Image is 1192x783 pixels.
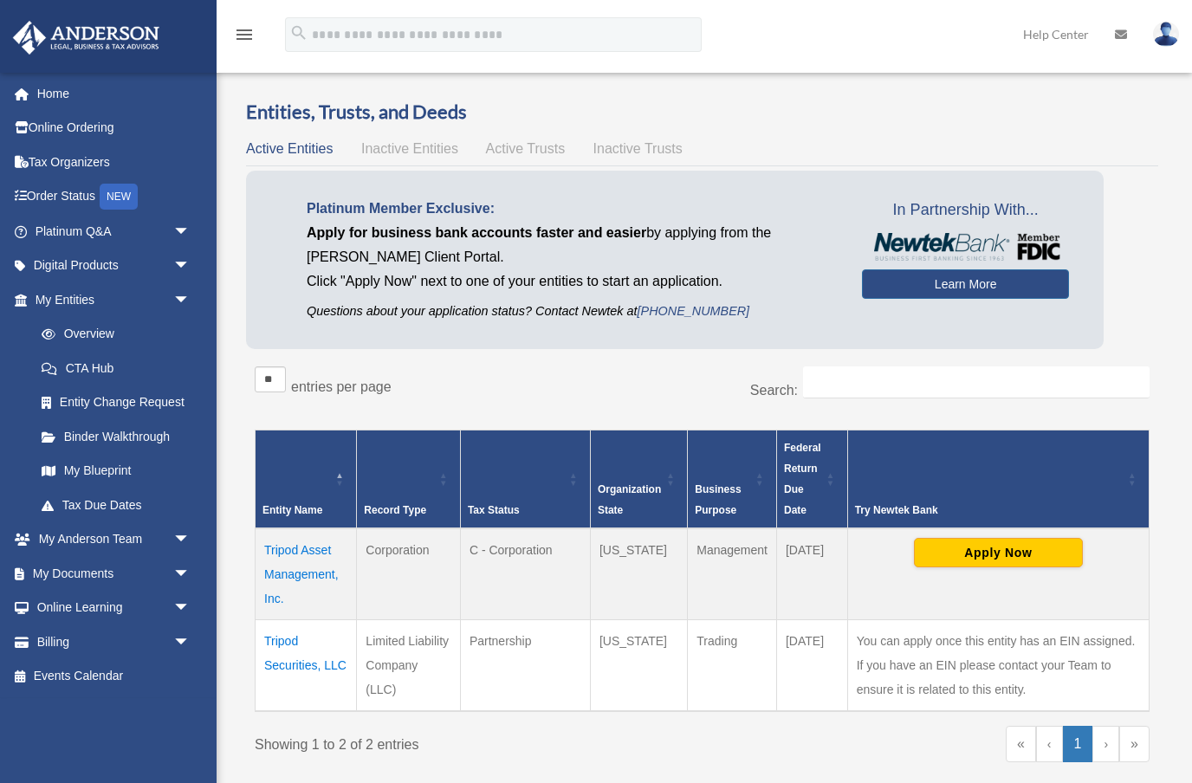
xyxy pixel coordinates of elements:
img: User Pic [1153,22,1179,47]
th: Business Purpose: Activate to sort [688,430,777,529]
p: Platinum Member Exclusive: [307,197,836,221]
a: 1 [1063,726,1093,762]
th: Try Newtek Bank : Activate to sort [847,430,1149,529]
th: Entity Name: Activate to invert sorting [256,430,357,529]
a: Learn More [862,269,1069,299]
span: Record Type [364,504,426,516]
span: Apply for business bank accounts faster and easier [307,225,646,240]
span: arrow_drop_down [173,214,208,249]
a: Events Calendar [12,659,217,694]
a: Previous [1036,726,1063,762]
a: menu [234,30,255,45]
td: [US_STATE] [590,528,687,620]
td: Tripod Asset Management, Inc. [256,528,357,620]
td: Partnership [460,620,590,712]
td: Corporation [357,528,461,620]
span: Federal Return Due Date [784,442,821,516]
span: Organization State [598,483,661,516]
p: by applying from the [PERSON_NAME] Client Portal. [307,221,836,269]
a: Entity Change Request [24,385,208,420]
label: entries per page [291,379,392,394]
th: Federal Return Due Date: Activate to sort [776,430,847,529]
a: First [1006,726,1036,762]
td: [US_STATE] [590,620,687,712]
a: Binder Walkthrough [24,419,208,454]
div: Showing 1 to 2 of 2 entries [255,726,690,757]
span: arrow_drop_down [173,282,208,318]
a: Overview [24,317,199,352]
a: Last [1119,726,1150,762]
label: Search: [750,383,798,398]
th: Tax Status: Activate to sort [460,430,590,529]
a: [PHONE_NUMBER] [638,304,750,318]
span: Entity Name [262,504,322,516]
a: My Entitiesarrow_drop_down [12,282,208,317]
th: Organization State: Activate to sort [590,430,687,529]
span: Inactive Entities [361,141,458,156]
i: menu [234,24,255,45]
button: Apply Now [914,538,1083,567]
a: Home [12,76,217,111]
span: Business Purpose [695,483,741,516]
span: arrow_drop_down [173,249,208,284]
a: Tax Due Dates [24,488,208,522]
span: arrow_drop_down [173,591,208,626]
img: Anderson Advisors Platinum Portal [8,21,165,55]
i: search [289,23,308,42]
div: Try Newtek Bank [855,500,1123,521]
span: arrow_drop_down [173,522,208,558]
a: CTA Hub [24,351,208,385]
th: Record Type: Activate to sort [357,430,461,529]
a: Platinum Q&Aarrow_drop_down [12,214,217,249]
td: You can apply once this entity has an EIN assigned. If you have an EIN please contact your Team t... [847,620,1149,712]
a: Order StatusNEW [12,179,217,215]
td: C - Corporation [460,528,590,620]
img: NewtekBankLogoSM.png [871,233,1060,261]
span: arrow_drop_down [173,556,208,592]
span: Inactive Trusts [593,141,683,156]
td: [DATE] [776,528,847,620]
h3: Entities, Trusts, and Deeds [246,99,1158,126]
div: NEW [100,184,138,210]
a: My Blueprint [24,454,208,489]
a: Online Ordering [12,111,217,146]
td: [DATE] [776,620,847,712]
a: My Anderson Teamarrow_drop_down [12,522,217,557]
a: Online Learningarrow_drop_down [12,591,217,625]
td: Trading [688,620,777,712]
td: Limited Liability Company (LLC) [357,620,461,712]
a: Billingarrow_drop_down [12,624,217,659]
td: Management [688,528,777,620]
a: Digital Productsarrow_drop_down [12,249,217,283]
span: Active Trusts [486,141,566,156]
a: Tax Organizers [12,145,217,179]
span: arrow_drop_down [173,624,208,660]
p: Questions about your application status? Contact Newtek at [307,301,836,322]
td: Tripod Securities, LLC [256,620,357,712]
a: My Documentsarrow_drop_down [12,556,217,591]
span: In Partnership With... [862,197,1069,224]
span: Active Entities [246,141,333,156]
p: Click "Apply Now" next to one of your entities to start an application. [307,269,836,294]
a: Next [1092,726,1119,762]
span: Tax Status [468,504,520,516]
